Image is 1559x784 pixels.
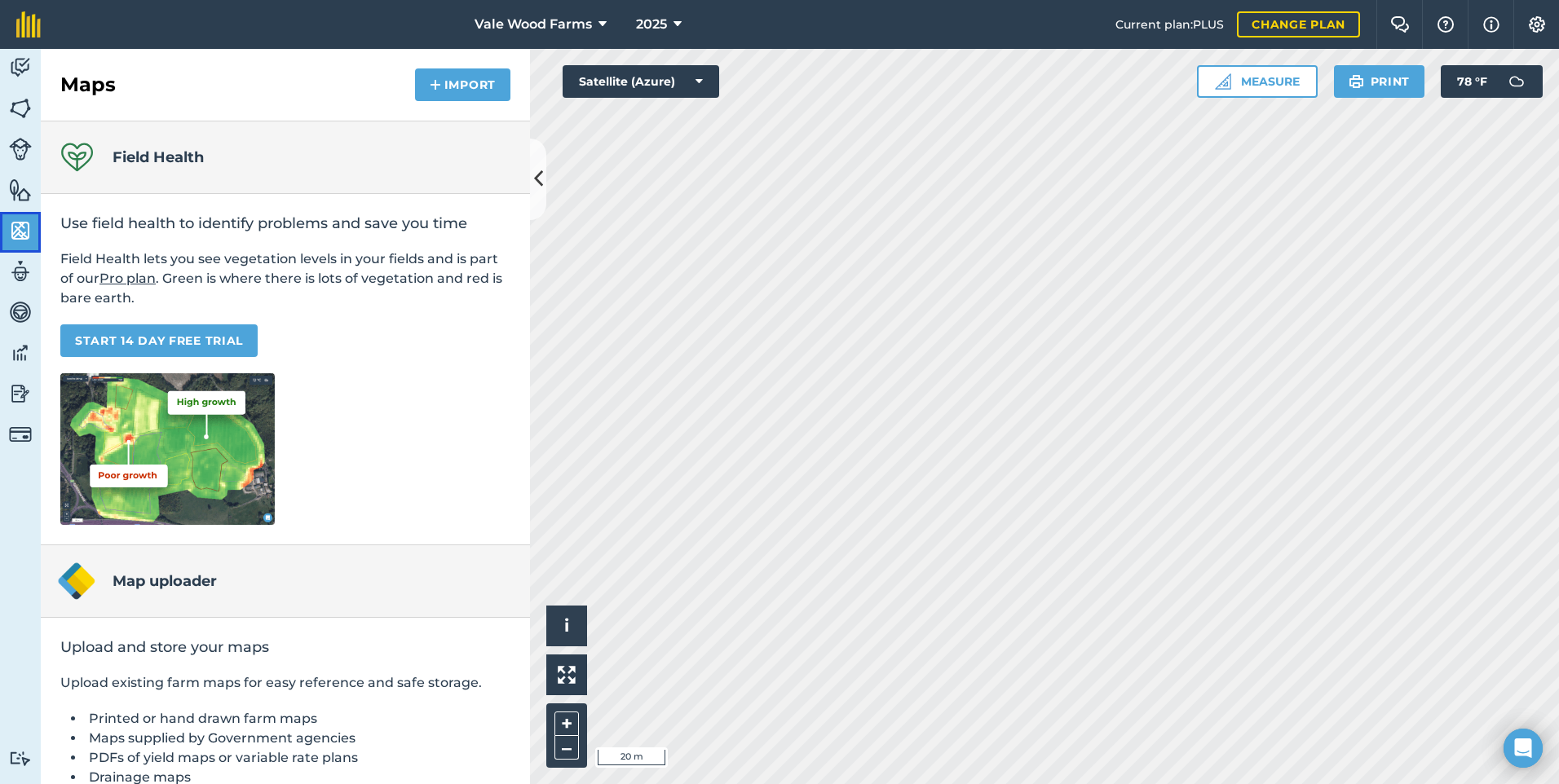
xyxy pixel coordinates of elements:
img: A question mark icon [1436,16,1455,33]
span: 2025 [636,15,667,34]
img: svg+xml;base64,PD94bWwgdmVyc2lvbj0iMS4wIiBlbmNvZGluZz0idXRmLTgiPz4KPCEtLSBHZW5lcmF0b3I6IEFkb2JlIE... [9,381,32,406]
img: svg+xml;base64,PHN2ZyB4bWxucz0iaHR0cDovL3d3dy53My5vcmcvMjAwMC9zdmciIHdpZHRoPSI1NiIgaGVpZ2h0PSI2MC... [9,218,32,243]
h4: Field Health [113,146,204,169]
button: 78 °F [1441,65,1543,98]
span: 78 ° F [1457,65,1487,98]
span: i [564,615,569,636]
li: Maps supplied by Government agencies [85,729,510,748]
img: svg+xml;base64,PD94bWwgdmVyc2lvbj0iMS4wIiBlbmNvZGluZz0idXRmLTgiPz4KPCEtLSBHZW5lcmF0b3I6IEFkb2JlIE... [9,138,32,161]
img: svg+xml;base64,PD94bWwgdmVyc2lvbj0iMS4wIiBlbmNvZGluZz0idXRmLTgiPz4KPCEtLSBHZW5lcmF0b3I6IEFkb2JlIE... [9,55,32,80]
img: svg+xml;base64,PD94bWwgdmVyc2lvbj0iMS4wIiBlbmNvZGluZz0idXRmLTgiPz4KPCEtLSBHZW5lcmF0b3I6IEFkb2JlIE... [9,423,32,446]
img: svg+xml;base64,PHN2ZyB4bWxucz0iaHR0cDovL3d3dy53My5vcmcvMjAwMC9zdmciIHdpZHRoPSI1NiIgaGVpZ2h0PSI2MC... [9,96,32,121]
h2: Use field health to identify problems and save you time [60,214,510,233]
button: + [554,711,579,736]
img: fieldmargin Logo [16,11,41,37]
button: Satellite (Azure) [563,65,719,98]
img: svg+xml;base64,PHN2ZyB4bWxucz0iaHR0cDovL3d3dy53My5vcmcvMjAwMC9zdmciIHdpZHRoPSIxNyIgaGVpZ2h0PSIxNy... [1483,15,1499,34]
p: Upload existing farm maps for easy reference and safe storage. [60,673,510,693]
img: svg+xml;base64,PHN2ZyB4bWxucz0iaHR0cDovL3d3dy53My5vcmcvMjAwMC9zdmciIHdpZHRoPSI1NiIgaGVpZ2h0PSI2MC... [9,178,32,202]
h4: Map uploader [113,570,217,592]
h2: Upload and store your maps [60,637,510,657]
img: svg+xml;base64,PD94bWwgdmVyc2lvbj0iMS4wIiBlbmNvZGluZz0idXRmLTgiPz4KPCEtLSBHZW5lcmF0b3I6IEFkb2JlIE... [9,259,32,284]
button: i [546,606,587,646]
img: svg+xml;base64,PHN2ZyB4bWxucz0iaHR0cDovL3d3dy53My5vcmcvMjAwMC9zdmciIHdpZHRoPSIxOSIgaGVpZ2h0PSIyNC... [1349,72,1364,91]
button: Measure [1197,65,1318,98]
img: Two speech bubbles overlapping with the left bubble in the forefront [1390,16,1410,33]
img: svg+xml;base64,PD94bWwgdmVyc2lvbj0iMS4wIiBlbmNvZGluZz0idXRmLTgiPz4KPCEtLSBHZW5lcmF0b3I6IEFkb2JlIE... [1500,65,1533,98]
button: Import [415,68,510,101]
h2: Maps [60,72,116,98]
li: Printed or hand drawn farm maps [85,709,510,729]
a: Change plan [1237,11,1360,37]
div: Open Intercom Messenger [1504,729,1543,768]
button: – [554,736,579,760]
img: svg+xml;base64,PD94bWwgdmVyc2lvbj0iMS4wIiBlbmNvZGluZz0idXRmLTgiPz4KPCEtLSBHZW5lcmF0b3I6IEFkb2JlIE... [9,751,32,766]
button: Print [1334,65,1425,98]
p: Field Health lets you see vegetation levels in your fields and is part of our . Green is where th... [60,249,510,308]
span: Vale Wood Farms [475,15,592,34]
span: Current plan : PLUS [1115,15,1224,33]
img: Map uploader logo [57,562,96,601]
img: svg+xml;base64,PHN2ZyB4bWxucz0iaHR0cDovL3d3dy53My5vcmcvMjAwMC9zdmciIHdpZHRoPSIxNCIgaGVpZ2h0PSIyNC... [430,75,441,95]
li: PDFs of yield maps or variable rate plans [85,748,510,768]
img: Ruler icon [1215,73,1231,90]
img: svg+xml;base64,PD94bWwgdmVyc2lvbj0iMS4wIiBlbmNvZGluZz0idXRmLTgiPz4KPCEtLSBHZW5lcmF0b3I6IEFkb2JlIE... [9,300,32,324]
a: Pro plan [99,271,156,286]
img: Four arrows, one pointing top left, one top right, one bottom right and the last bottom left [558,666,576,684]
a: START 14 DAY FREE TRIAL [60,324,258,357]
img: A cog icon [1527,16,1547,33]
img: svg+xml;base64,PD94bWwgdmVyc2lvbj0iMS4wIiBlbmNvZGluZz0idXRmLTgiPz4KPCEtLSBHZW5lcmF0b3I6IEFkb2JlIE... [9,341,32,365]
